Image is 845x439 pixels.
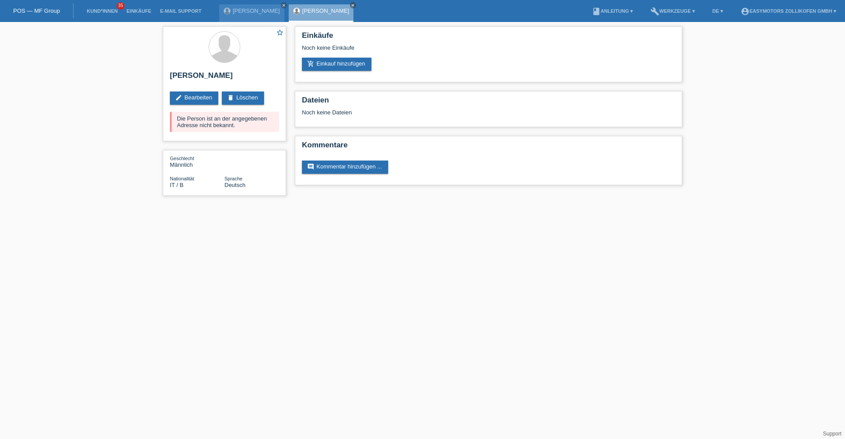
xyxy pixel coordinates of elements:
i: close [282,3,286,7]
div: Die Person ist an der angegebenen Adresse nicht bekannt. [170,112,279,132]
i: book [592,7,601,16]
div: Noch keine Dateien [302,109,571,116]
a: add_shopping_cartEinkauf hinzufügen [302,58,371,71]
i: close [351,3,355,7]
a: DE ▾ [708,8,727,14]
a: Kund*innen [82,8,122,14]
a: account_circleEasymotors Zollikofen GmbH ▾ [736,8,841,14]
a: [PERSON_NAME] [302,7,349,14]
div: Männlich [170,155,224,168]
h2: Einkäufe [302,31,675,44]
span: Sprache [224,176,242,181]
span: Geschlecht [170,156,194,161]
a: editBearbeiten [170,91,218,105]
a: E-Mail Support [156,8,206,14]
h2: Dateien [302,96,675,109]
h2: Kommentare [302,141,675,154]
i: build [650,7,659,16]
a: POS — MF Group [13,7,60,14]
span: 35 [117,2,125,10]
i: edit [175,94,182,101]
a: close [281,2,287,8]
a: Support [823,431,841,437]
i: comment [307,163,314,170]
a: close [350,2,356,8]
h2: [PERSON_NAME] [170,71,279,84]
div: Noch keine Einkäufe [302,44,675,58]
a: commentKommentar hinzufügen ... [302,161,388,174]
a: [PERSON_NAME] [233,7,280,14]
i: add_shopping_cart [307,60,314,67]
a: deleteLöschen [222,91,264,105]
a: buildWerkzeuge ▾ [646,8,699,14]
span: Italien / B / 01.10.2021 [170,182,184,188]
a: Einkäufe [122,8,155,14]
span: Nationalität [170,176,194,181]
a: star_border [276,29,284,38]
i: star_border [276,29,284,37]
span: Deutsch [224,182,246,188]
i: delete [227,94,234,101]
i: account_circle [741,7,749,16]
a: bookAnleitung ▾ [588,8,637,14]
